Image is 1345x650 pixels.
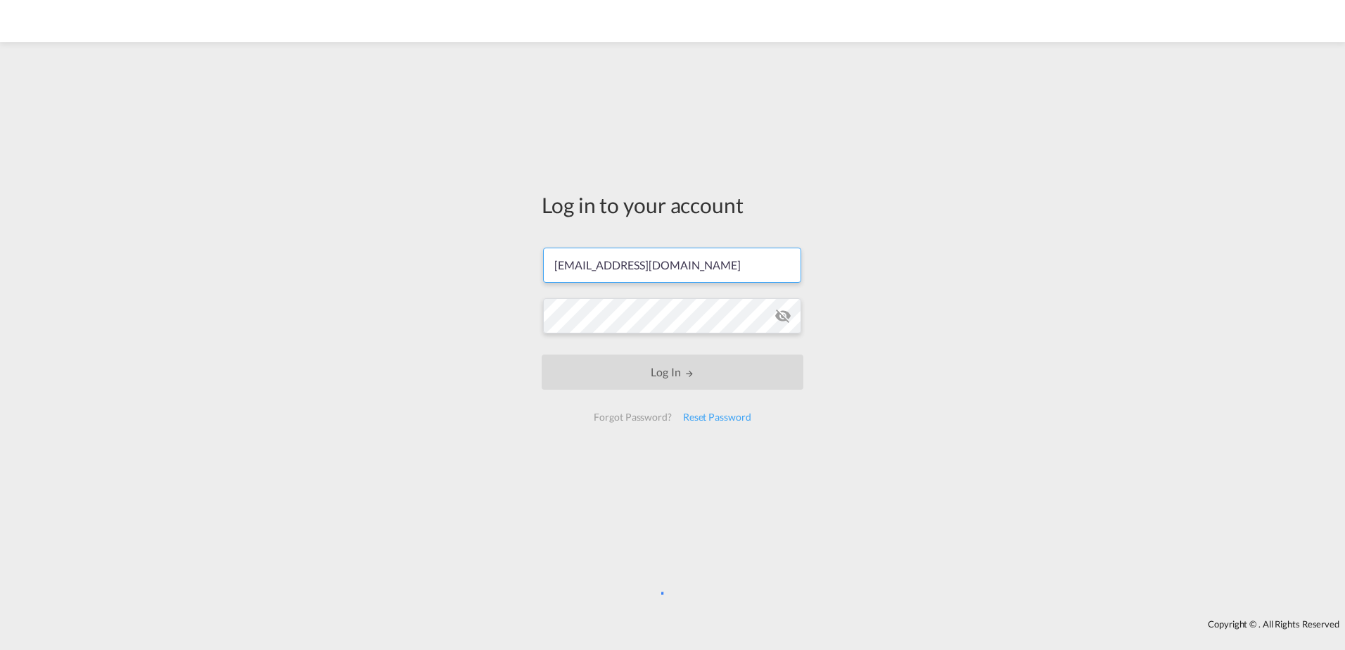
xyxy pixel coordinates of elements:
[775,307,791,324] md-icon: icon-eye-off
[677,404,757,430] div: Reset Password
[588,404,677,430] div: Forgot Password?
[542,190,803,219] div: Log in to your account
[542,355,803,390] button: LOGIN
[543,248,801,283] input: Enter email/phone number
